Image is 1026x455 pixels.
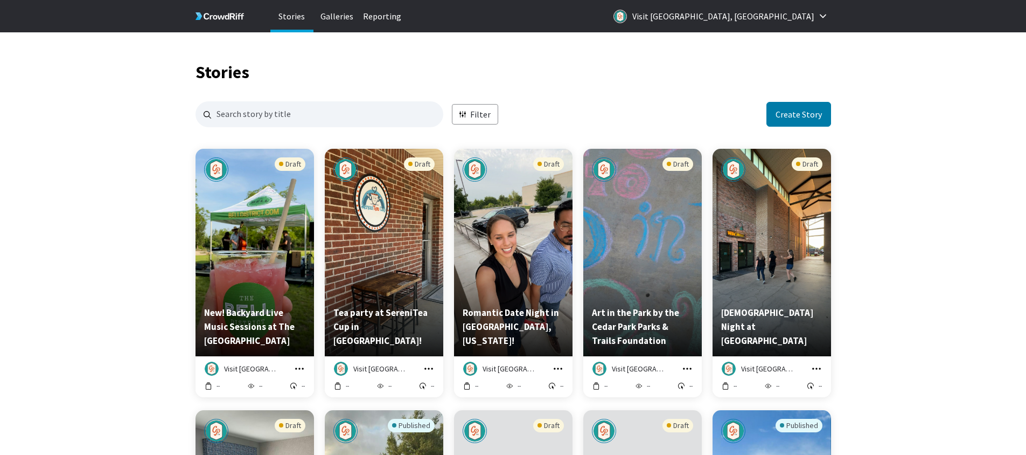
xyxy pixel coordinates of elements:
button: -- [463,381,479,391]
div: Draft [792,157,822,171]
button: -- [806,381,822,391]
p: -- [346,382,349,390]
button: -- [333,381,350,391]
div: Draft [275,157,305,171]
a: Preview story titled 'New! Backyard Live Music Sessions at The Bell District ' [196,349,314,359]
div: Published [776,419,822,432]
button: -- [247,381,263,391]
div: Draft [533,157,564,171]
p: Ladies Night at Wild West Cedar Park [721,306,822,348]
p: Art in the Park by the Cedar Park Parks & Trails Foundation [592,306,693,348]
button: -- [634,381,651,391]
p: -- [734,382,737,390]
img: Visit Cedar Park, TX [334,362,348,376]
p: Visit [GEOGRAPHIC_DATA], [GEOGRAPHIC_DATA] [612,363,666,374]
img: Visit Cedar Park, TX [721,419,745,443]
p: -- [302,382,305,390]
p: -- [560,382,563,390]
p: -- [518,382,521,390]
button: -- [418,381,435,391]
button: -- [592,381,608,391]
img: Visit Cedar Park, TX [205,362,219,376]
p: -- [388,382,392,390]
button: -- [289,381,305,391]
div: Draft [275,419,305,432]
p: -- [819,382,822,390]
img: Visit Cedar Park, TX [463,362,477,376]
a: Preview story titled 'Romantic Date Night in Cedar Park, Texas!' [454,349,573,359]
button: -- [764,381,780,391]
a: Preview story titled 'Art in the Park by the Cedar Park Parks & Trails Foundation ' [583,349,702,359]
p: Visit [GEOGRAPHIC_DATA], [GEOGRAPHIC_DATA] [483,363,537,374]
p: Romantic Date Night in Cedar Park, Texas! [463,306,564,348]
p: Visit [GEOGRAPHIC_DATA], [GEOGRAPHIC_DATA] [741,363,795,374]
button: -- [721,381,737,391]
p: -- [259,382,262,390]
button: -- [548,381,564,391]
h1: Stories [196,65,831,80]
button: -- [204,381,220,391]
p: Visit [GEOGRAPHIC_DATA], [GEOGRAPHIC_DATA] [224,363,278,374]
button: Create a new story in story creator application [766,102,831,127]
img: Visit Cedar Park, TX [721,157,745,182]
img: Visit Cedar Park, TX [592,362,606,376]
p: Tea party at SereniTea Cup in Cedar Park! [333,306,435,348]
div: Published [388,419,435,432]
p: -- [689,382,693,390]
img: Visit Cedar Park, TX [204,419,228,443]
button: Filter [452,104,498,125]
p: -- [431,382,434,390]
img: Visit Cedar Park, TX [463,157,487,182]
button: -- [505,381,521,391]
button: -- [677,381,693,391]
p: New! Backyard Live Music Sessions at The Bell District [204,306,305,348]
img: Visit Cedar Park, TX [592,157,616,182]
p: Visit [GEOGRAPHIC_DATA], [GEOGRAPHIC_DATA] [632,8,814,25]
p: Filter [470,108,491,121]
p: Visit [GEOGRAPHIC_DATA], [GEOGRAPHIC_DATA] [353,363,408,374]
img: Visit Cedar Park, TX [722,362,736,376]
button: -- [376,381,392,391]
a: Preview story titled 'Ladies Night at Wild West Cedar Park' [713,349,831,359]
p: -- [647,382,650,390]
img: Visit Cedar Park, TX [204,157,228,182]
img: Visit Cedar Park, TX [333,419,358,443]
img: Visit Cedar Park, TX [333,157,358,182]
div: Draft [662,157,693,171]
a: Preview story titled 'Tea party at SereniTea Cup in Cedar Park! ' [325,349,443,359]
input: Search for stories by name. Press enter to submit. [196,101,443,127]
div: Draft [404,157,435,171]
p: -- [475,382,478,390]
p: -- [604,382,608,390]
p: -- [776,382,779,390]
p: -- [217,382,220,390]
img: Logo for Visit Cedar Park, TX [613,10,627,23]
